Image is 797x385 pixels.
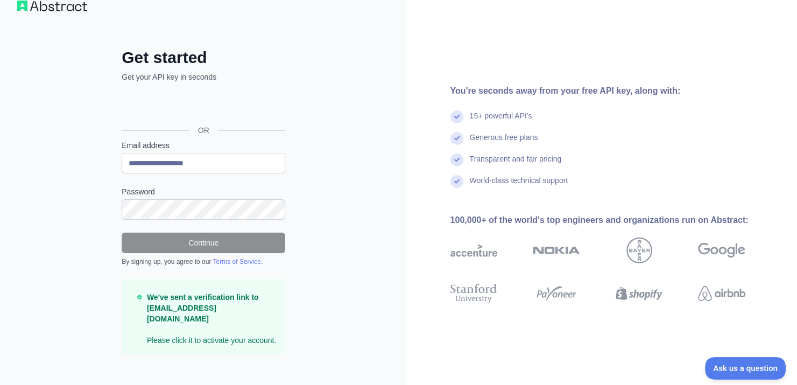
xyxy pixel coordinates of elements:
div: 15+ powerful API's [470,110,532,132]
img: shopify [616,282,663,305]
h2: Get started [122,48,285,67]
div: World-class technical support [470,175,568,197]
img: check mark [450,153,463,166]
div: You're seconds away from your free API key, along with: [450,85,780,97]
span: OR [189,125,218,136]
strong: We've sent a verification link to [EMAIL_ADDRESS][DOMAIN_NAME] [147,293,259,323]
img: accenture [450,237,498,263]
label: Password [122,186,285,197]
img: check mark [450,132,463,145]
label: Email address [122,140,285,151]
img: google [698,237,745,263]
img: bayer [626,237,652,263]
p: Get your API key in seconds [122,72,285,82]
div: By signing up, you agree to our . [122,257,285,266]
div: Transparent and fair pricing [470,153,562,175]
img: nokia [533,237,580,263]
iframe: Sign in with Google Button [116,94,288,118]
img: check mark [450,110,463,123]
button: Continue [122,233,285,253]
img: stanford university [450,282,498,305]
a: Terms of Service [213,258,260,265]
img: Workflow [17,1,87,11]
p: Please click it to activate your account. [147,292,277,346]
div: 100,000+ of the world's top engineers and organizations run on Abstract: [450,214,780,227]
img: airbnb [698,282,745,305]
img: payoneer [533,282,580,305]
iframe: Toggle Customer Support [705,357,786,380]
div: Generous free plans [470,132,538,153]
img: check mark [450,175,463,188]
